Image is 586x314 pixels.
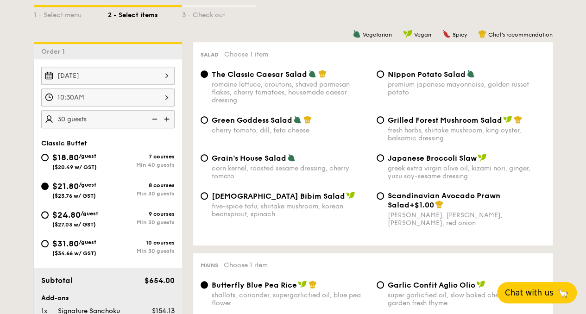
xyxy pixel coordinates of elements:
img: icon-chef-hat.a58ddaea.svg [478,30,486,38]
input: Event time [41,88,175,107]
input: Grain's House Saladcorn kernel, roasted sesame dressing, cherry tomato [201,154,208,162]
img: icon-chef-hat.a58ddaea.svg [435,200,443,208]
span: Japanese Broccoli Slaw [388,154,477,163]
span: ($27.03 w/ GST) [52,221,96,228]
img: icon-reduce.1d2dbef1.svg [147,110,161,128]
span: Choose 1 item [224,50,268,58]
img: icon-spicy.37a8142b.svg [442,30,451,38]
div: [PERSON_NAME], [PERSON_NAME], [PERSON_NAME], red onion [388,211,545,227]
div: romaine lettuce, croutons, shaved parmesan flakes, cherry tomatoes, housemade caesar dressing [212,81,369,104]
input: Event date [41,67,175,85]
span: ($20.49 w/ GST) [52,164,97,170]
span: Grain's House Salad [212,154,286,163]
div: Min 30 guests [108,219,175,226]
div: cherry tomato, dill, feta cheese [212,126,369,134]
span: Scandinavian Avocado Prawn Salad [388,191,500,209]
div: 8 courses [108,182,175,188]
img: icon-vegan.f8ff3823.svg [476,280,485,289]
img: icon-vegan.f8ff3823.svg [346,191,355,200]
input: Nippon Potato Saladpremium japanese mayonnaise, golden russet potato [377,70,384,78]
span: Butterfly Blue Pea Rice [212,281,297,289]
span: Grilled Forest Mushroom Salad [388,116,502,125]
span: Nippon Potato Salad [388,70,466,79]
span: The Classic Caesar Salad [212,70,307,79]
img: icon-vegan.f8ff3823.svg [478,153,487,162]
input: $21.80/guest($23.76 w/ GST)8 coursesMin 30 guests [41,182,49,190]
img: icon-chef-hat.a58ddaea.svg [514,115,522,124]
div: Min 30 guests [108,248,175,254]
span: Classic Buffet [41,139,87,147]
img: icon-vegetarian.fe4039eb.svg [466,69,475,78]
span: Vegetarian [363,31,392,38]
span: $654.00 [144,276,174,285]
span: Chat with us [505,288,554,297]
div: fresh herbs, shiitake mushroom, king oyster, balsamic dressing [388,126,545,142]
span: Salad [201,51,219,58]
input: $24.80/guest($27.03 w/ GST)9 coursesMin 30 guests [41,211,49,219]
button: Chat with us🦙 [497,282,577,303]
span: Vegan [414,31,431,38]
span: Subtotal [41,276,73,285]
input: Green Goddess Saladcherry tomato, dill, feta cheese [201,116,208,124]
div: 2 - Select items [108,7,182,20]
div: 9 courses [108,211,175,217]
input: Butterfly Blue Pea Riceshallots, coriander, supergarlicfied oil, blue pea flower [201,281,208,289]
img: icon-vegetarian.fe4039eb.svg [293,115,302,124]
span: ($23.76 w/ GST) [52,193,96,199]
img: icon-vegetarian.fe4039eb.svg [308,69,316,78]
input: Number of guests [41,110,175,128]
span: $21.80 [52,181,79,191]
span: /guest [79,153,96,159]
div: premium japanese mayonnaise, golden russet potato [388,81,545,96]
img: icon-chef-hat.a58ddaea.svg [318,69,327,78]
span: 🦙 [557,287,569,298]
div: five-spice tofu, shiitake mushroom, korean beansprout, spinach [212,202,369,218]
span: $31.80 [52,239,79,249]
input: [DEMOGRAPHIC_DATA] Bibim Saladfive-spice tofu, shiitake mushroom, korean beansprout, spinach [201,192,208,200]
span: Order 1 [41,48,69,56]
div: shallots, coriander, supergarlicfied oil, blue pea flower [212,291,369,307]
input: Japanese Broccoli Slawgreek extra virgin olive oil, kizami nori, ginger, yuzu soy-sesame dressing [377,154,384,162]
img: icon-chef-hat.a58ddaea.svg [309,280,317,289]
img: icon-vegetarian.fe4039eb.svg [353,30,361,38]
span: /guest [79,239,96,245]
img: icon-vegetarian.fe4039eb.svg [287,153,296,162]
span: Mains [201,262,218,269]
input: Grilled Forest Mushroom Saladfresh herbs, shiitake mushroom, king oyster, balsamic dressing [377,116,384,124]
input: The Classic Caesar Saladromaine lettuce, croutons, shaved parmesan flakes, cherry tomatoes, house... [201,70,208,78]
div: 3 - Check out [182,7,256,20]
img: icon-vegan.f8ff3823.svg [503,115,512,124]
img: icon-vegan.f8ff3823.svg [298,280,307,289]
span: /guest [79,182,96,188]
span: $24.80 [52,210,81,220]
span: Garlic Confit Aglio Olio [388,281,475,289]
img: icon-chef-hat.a58ddaea.svg [303,115,312,124]
input: Garlic Confit Aglio Oliosuper garlicfied oil, slow baked cherry tomatoes, garden fresh thyme [377,281,384,289]
span: Spicy [453,31,467,38]
span: ($34.66 w/ GST) [52,250,96,257]
div: super garlicfied oil, slow baked cherry tomatoes, garden fresh thyme [388,291,545,307]
div: Add-ons [41,294,175,303]
div: corn kernel, roasted sesame dressing, cherry tomato [212,164,369,180]
div: greek extra virgin olive oil, kizami nori, ginger, yuzu soy-sesame dressing [388,164,545,180]
div: Min 40 guests [108,162,175,168]
span: Choose 1 item [224,261,268,269]
div: 7 courses [108,153,175,160]
div: 10 courses [108,239,175,246]
span: $18.80 [52,152,79,163]
span: [DEMOGRAPHIC_DATA] Bibim Salad [212,192,345,201]
span: Green Goddess Salad [212,116,292,125]
img: icon-add.58712e84.svg [161,110,175,128]
input: $18.80/guest($20.49 w/ GST)7 coursesMin 40 guests [41,154,49,161]
img: icon-vegan.f8ff3823.svg [403,30,412,38]
div: Min 30 guests [108,190,175,197]
input: Scandinavian Avocado Prawn Salad+$1.00[PERSON_NAME], [PERSON_NAME], [PERSON_NAME], red onion [377,192,384,200]
input: $31.80/guest($34.66 w/ GST)10 coursesMin 30 guests [41,240,49,247]
span: /guest [81,210,98,217]
span: Chef's recommendation [488,31,553,38]
span: +$1.00 [410,201,434,209]
div: 1 - Select menu [34,7,108,20]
